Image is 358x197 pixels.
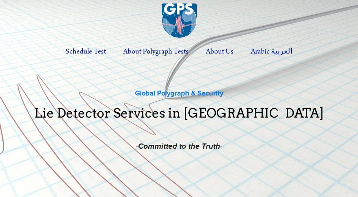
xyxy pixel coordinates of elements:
h1: Lie Detector Services in [GEOGRAPHIC_DATA] [12,107,346,132]
em: -Committed to the Truth- [136,142,223,152]
label: About Polygraph Tests [115,42,197,61]
strong: Global Polygraph & Security [135,88,223,98]
a: Schedule Test [58,42,114,61]
img: Global Polygraph & Security [162,3,197,38]
label: Arabic العربية [243,42,300,61]
label: About Us [198,42,241,61]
